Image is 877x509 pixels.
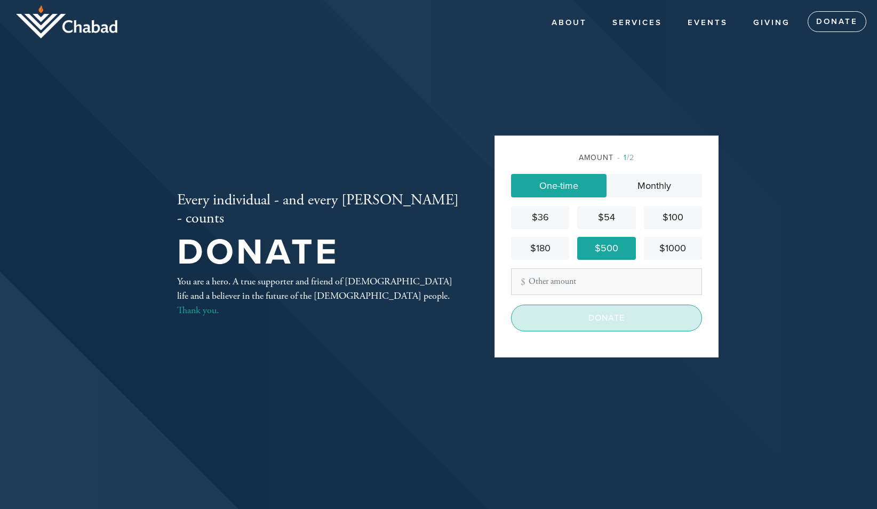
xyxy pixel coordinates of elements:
div: Amount [511,152,702,163]
div: $500 [581,241,631,256]
span: 1 [624,153,627,162]
a: $500 [577,237,635,260]
span: /2 [617,153,634,162]
input: Donate [511,305,702,331]
a: Donate [808,11,866,33]
h2: Every individual - and every [PERSON_NAME] - counts [177,192,460,227]
h1: Donate [177,235,460,270]
a: $54 [577,206,635,229]
a: About [544,13,595,33]
div: $36 [515,210,565,225]
a: Thank you. [177,304,219,316]
a: One-time [511,174,607,197]
input: Other amount [511,268,702,295]
img: logo_half.png [16,5,117,38]
a: Giving [745,13,798,33]
a: $180 [511,237,569,260]
a: $36 [511,206,569,229]
div: $180 [515,241,565,256]
a: $1000 [644,237,702,260]
div: You are a hero. A true supporter and friend of [DEMOGRAPHIC_DATA] life and a believer in the futu... [177,274,460,317]
a: Events [680,13,736,33]
a: Monthly [607,174,702,197]
div: $54 [581,210,631,225]
a: Services [604,13,670,33]
div: $1000 [648,241,698,256]
div: $100 [648,210,698,225]
a: $100 [644,206,702,229]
